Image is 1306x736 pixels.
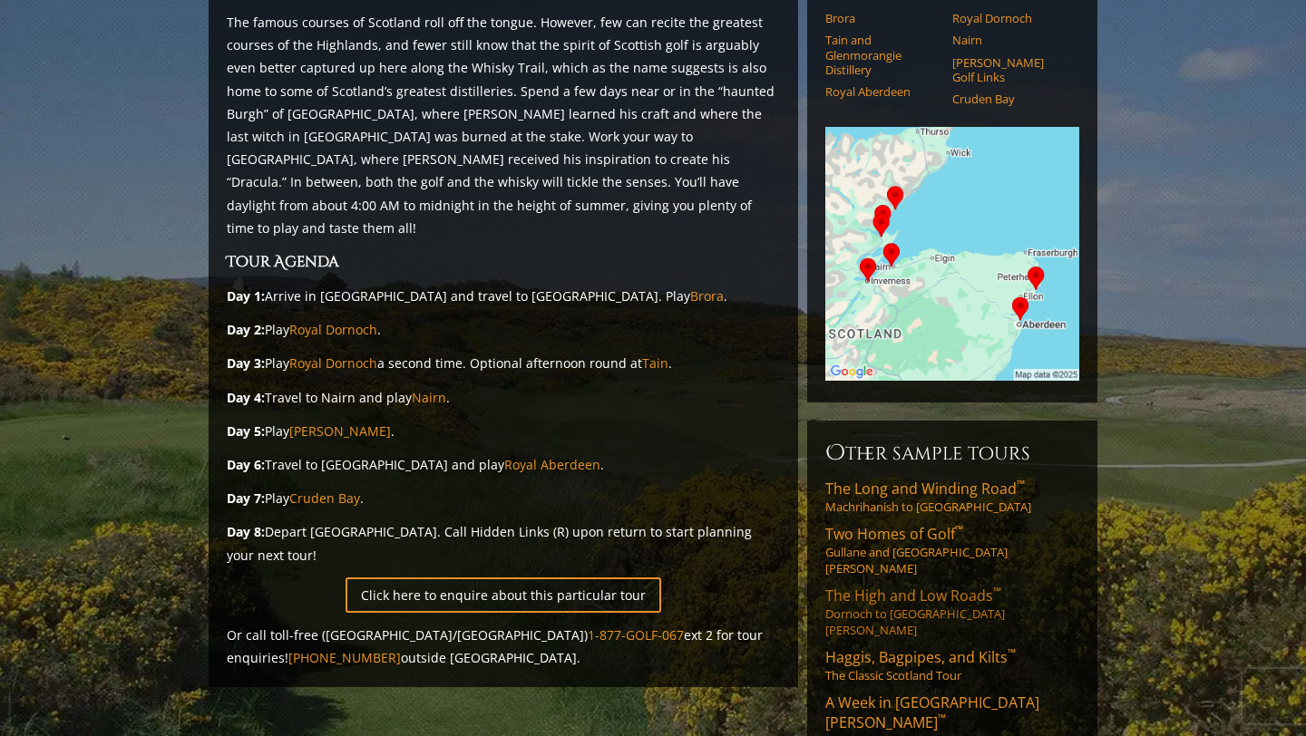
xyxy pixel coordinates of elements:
[227,420,780,442] p: Play .
[227,487,780,509] p: Play .
[289,422,391,440] a: [PERSON_NAME]
[825,692,1039,732] span: A Week in [GEOGRAPHIC_DATA][PERSON_NAME]
[227,352,780,374] p: Play a second time. Optional afternoon round at .
[227,11,780,239] p: The famous courses of Scotland roll off the tongue. However, few can recite the greatest courses ...
[952,92,1067,106] a: Cruden Bay
[227,285,780,307] p: Arrive in [GEOGRAPHIC_DATA] and travel to [GEOGRAPHIC_DATA]. Play .
[825,479,1025,499] span: The Long and Winding Road
[227,321,265,338] strong: Day 2:
[289,321,377,338] a: Royal Dornoch
[227,523,265,540] strong: Day 8:
[227,489,265,507] strong: Day 7:
[642,354,668,372] a: Tain
[227,456,265,473] strong: Day 6:
[227,389,265,406] strong: Day 4:
[825,647,1079,683] a: Haggis, Bagpipes, and Kilts™The Classic Scotland Tour
[227,422,265,440] strong: Day 5:
[227,287,265,305] strong: Day 1:
[825,647,1016,667] span: Haggis, Bagpipes, and Kilts
[825,479,1079,515] a: The Long and Winding Road™Machrihanish to [GEOGRAPHIC_DATA]
[690,287,724,305] a: Brora
[825,84,941,99] a: Royal Aberdeen
[289,354,377,372] a: Royal Dornoch
[952,55,1067,85] a: [PERSON_NAME] Golf Links
[289,489,360,507] a: Cruden Bay
[227,354,265,372] strong: Day 3:
[938,711,946,726] sup: ™
[952,11,1067,25] a: Royal Dornoch
[825,127,1079,381] img: Google Map of Tour Courses
[1008,645,1016,661] sup: ™
[412,389,446,406] a: Nairn
[825,11,941,25] a: Brora
[825,439,1079,468] h6: Other Sample Tours
[952,33,1067,47] a: Nairn
[288,649,401,666] a: [PHONE_NUMBER]
[825,586,1079,638] a: The High and Low Roads™Dornoch to [GEOGRAPHIC_DATA][PERSON_NAME]
[825,524,963,544] span: Two Homes of Golf
[227,386,780,409] p: Travel to Nairn and play .
[825,586,1001,605] span: The High and Low Roads
[227,453,780,476] p: Travel to [GEOGRAPHIC_DATA] and play .
[825,33,941,77] a: Tain and Glenmorangie Distillery
[227,624,780,669] p: Or call toll-free ([GEOGRAPHIC_DATA]/[GEOGRAPHIC_DATA]) ext 2 for tour enquiries! outside [GEOGRA...
[227,318,780,341] p: Play .
[955,522,963,537] sup: ™
[227,520,780,566] p: Depart [GEOGRAPHIC_DATA]. Call Hidden Links (R) upon return to start planning your next tour!
[346,577,661,613] a: Click here to enquire about this particular tour
[1017,477,1025,492] sup: ™
[504,456,600,473] a: Royal Aberdeen
[227,250,780,274] h3: Tour Agenda
[825,524,1079,576] a: Two Homes of Golf™Gullane and [GEOGRAPHIC_DATA][PERSON_NAME]
[993,584,1001,599] sup: ™
[588,626,684,644] a: 1-877-GOLF-067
